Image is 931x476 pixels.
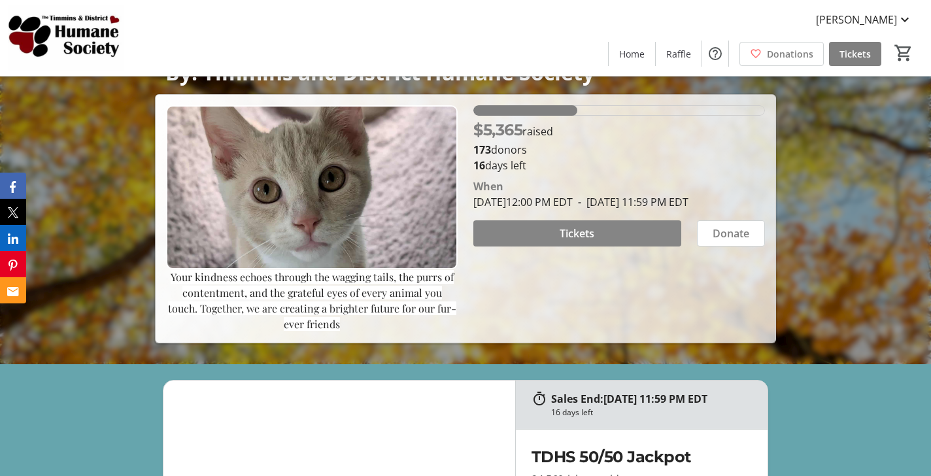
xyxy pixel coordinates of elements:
span: Tickets [839,47,871,61]
button: Help [702,41,728,67]
h2: TDHS 50/50 Jackpot [532,445,752,469]
div: 16 days left [551,407,593,418]
span: [DATE] 12:00 PM EDT [473,195,573,209]
span: [PERSON_NAME] [816,12,897,27]
a: Raffle [656,42,702,66]
span: 16 [473,158,485,173]
button: [PERSON_NAME] [805,9,923,30]
a: Tickets [829,42,881,66]
span: Your kindness echoes through the wagging tails, the purrs of contentment, and the grateful eyes o... [168,270,456,331]
span: Sales End: [551,392,603,406]
span: Raffle [666,47,691,61]
button: Cart [892,41,915,65]
img: Campaign CTA Media Photo [166,105,458,269]
div: When [473,178,503,194]
a: Home [609,42,655,66]
span: - [573,195,586,209]
span: [DATE] 11:59 PM EDT [603,392,707,406]
img: Timmins and District Humane Society's Logo [8,5,124,71]
p: donors [473,142,765,158]
span: $5,365 [473,120,522,139]
button: Tickets [473,220,681,246]
b: 173 [473,143,491,157]
span: [DATE] 11:59 PM EDT [573,195,688,209]
button: Donate [697,220,765,246]
span: Home [619,47,645,61]
p: raised [473,118,553,142]
span: Donations [767,47,813,61]
span: Donate [713,226,749,241]
p: By: Timmins and District Humane Society [165,61,765,84]
span: Tickets [560,226,594,241]
a: Donations [739,42,824,66]
p: days left [473,158,765,173]
div: 35.766666666666666% of fundraising goal reached [473,105,765,116]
